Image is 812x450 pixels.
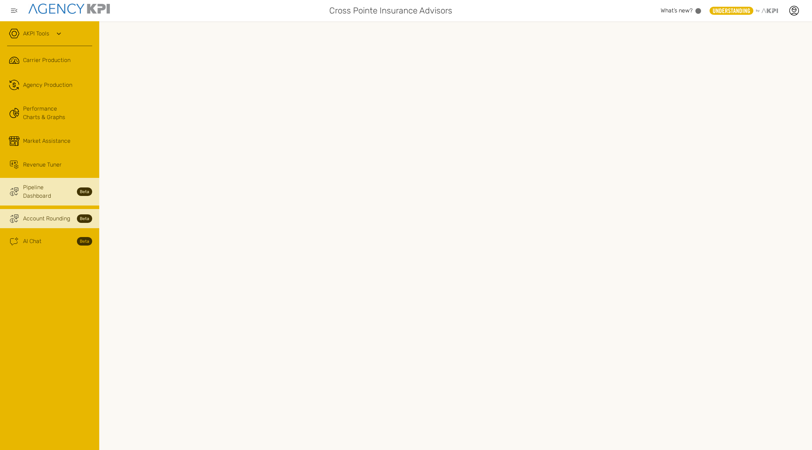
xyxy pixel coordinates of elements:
strong: Beta [77,214,92,223]
img: agencykpi-logo-550x69-2d9e3fa8.png [28,4,110,14]
span: Market Assistance [23,137,71,145]
span: Account Rounding [23,214,70,223]
span: Cross Pointe Insurance Advisors [329,4,452,17]
a: AKPI Tools [23,29,49,38]
span: Pipeline Dashboard [23,183,73,200]
strong: Beta [77,237,92,246]
span: What’s new? [661,7,693,14]
span: Agency Production [23,81,72,89]
span: Revenue Tuner [23,161,62,169]
span: Carrier Production [23,56,71,64]
strong: Beta [77,187,92,196]
span: AI Chat [23,237,41,246]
